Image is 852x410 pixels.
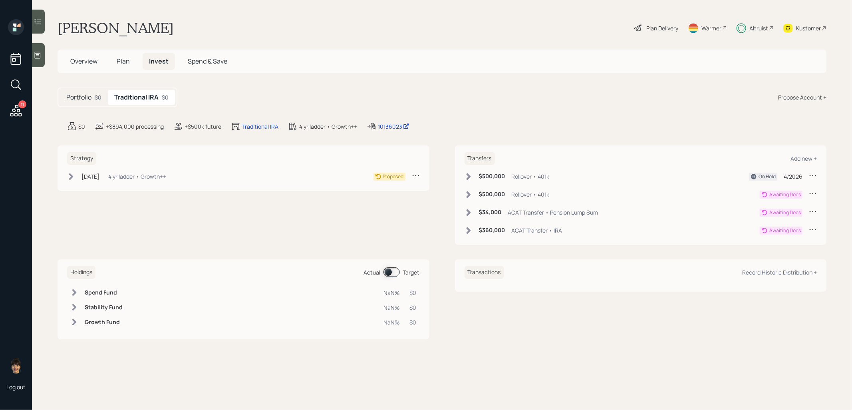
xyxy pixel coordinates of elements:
div: $0 [410,289,417,297]
span: Spend & Save [188,57,227,66]
div: +$500k future [185,122,221,131]
div: Awaiting Docs [769,209,801,216]
div: Log out [6,383,26,391]
h6: Holdings [67,266,95,279]
h6: Strategy [67,152,96,165]
div: Add new + [790,155,817,162]
h6: $360,000 [479,227,505,234]
span: Overview [70,57,97,66]
div: 4 yr ladder • Growth++ [108,172,166,181]
div: Warmer [701,24,721,32]
h6: Transfers [465,152,495,165]
h6: $500,000 [479,191,505,198]
div: $0 [95,93,101,102]
div: Kustomer [796,24,821,32]
div: 11 [18,100,26,108]
div: NaN% [384,289,400,297]
span: Invest [149,57,169,66]
div: Proposed [383,173,404,180]
h5: Portfolio [66,94,91,101]
div: Altruist [749,24,768,32]
div: NaN% [384,318,400,326]
h6: $34,000 [479,209,502,216]
div: Awaiting Docs [769,191,801,198]
h5: Traditional IRA [114,94,159,101]
div: ACAT Transfer • Pension Lump Sum [508,208,598,217]
div: Awaiting Docs [769,227,801,234]
div: Actual [364,268,381,277]
div: Record Historic Distribution + [742,269,817,276]
div: 10136023 [378,122,409,131]
div: $0 [162,93,169,102]
div: [DATE] [81,172,99,181]
h6: Transactions [465,266,504,279]
img: treva-nostdahl-headshot.png [8,358,24,374]
div: 4 yr ladder • Growth++ [299,122,357,131]
h1: [PERSON_NAME] [58,19,174,37]
div: $0 [410,303,417,312]
div: Target [403,268,420,277]
div: $0 [410,318,417,326]
div: ACAT Transfer • IRA [512,226,562,235]
h6: Spend Fund [85,289,123,296]
h6: Stability Fund [85,304,123,311]
div: Plan Delivery [646,24,678,32]
div: On Hold [759,173,776,180]
div: 4/2026 [784,172,802,181]
h6: Growth Fund [85,319,123,326]
div: Propose Account + [778,93,826,102]
div: Rollover • 401k [512,172,550,181]
h6: $500,000 [479,173,505,180]
div: $0 [78,122,85,131]
div: +$894,000 processing [106,122,164,131]
span: Plan [117,57,130,66]
div: Rollover • 401k [512,190,550,199]
div: Traditional IRA [242,122,278,131]
div: NaN% [384,303,400,312]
